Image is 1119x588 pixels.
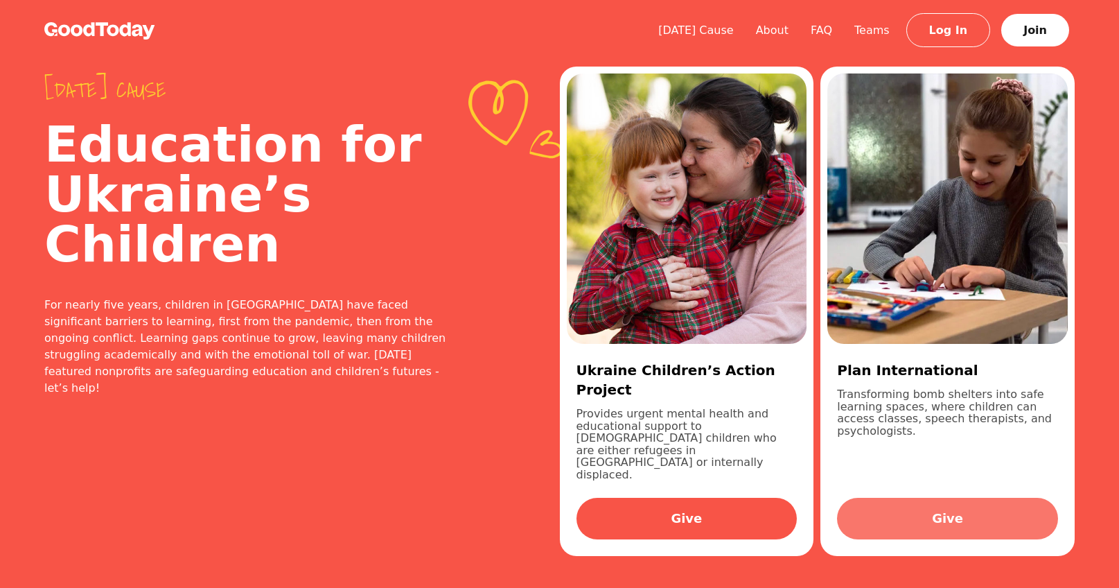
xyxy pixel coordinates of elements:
a: Give [576,498,798,539]
h2: Education for Ukraine’s Children [44,119,449,269]
img: 2f6ef3af-4102-401f-8feb-6e0544ed756e.jpg [827,73,1068,344]
span: [DATE] cause [44,78,449,103]
div: For nearly five years, children in [GEOGRAPHIC_DATA] have faced significant barriers to learning,... [44,297,449,397]
a: Log In [906,13,991,47]
img: 7988fa17-f419-40a7-9d8d-8cc6da92d871.jpg [567,73,807,344]
a: [DATE] Cause [647,24,745,37]
a: Join [1001,14,1069,46]
p: Transforming bomb shelters into safe learning spaces, where children can access classes, speech t... [837,388,1058,481]
p: Provides urgent mental health and educational support to [DEMOGRAPHIC_DATA] children who are eith... [576,408,798,481]
a: FAQ [800,24,843,37]
h3: Ukraine Children’s Action Project [576,361,798,399]
a: Teams [843,24,901,37]
h3: Plan International [837,361,1058,380]
a: About [745,24,800,37]
a: Give [837,498,1058,539]
img: GoodToday [44,22,155,40]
